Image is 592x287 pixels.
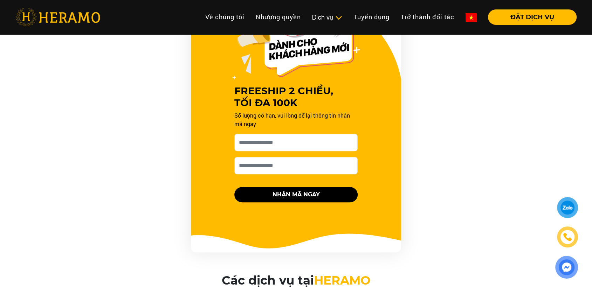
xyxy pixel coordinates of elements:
p: Số lượng có hạn, vui lòng để lại thông tin nhận mã ngay [234,111,358,128]
a: Về chúng tôi [200,9,250,24]
button: NHẬN MÃ NGAY [234,187,358,202]
div: Dịch vụ [312,13,342,22]
a: ĐẶT DỊCH VỤ [482,14,577,20]
button: ĐẶT DỊCH VỤ [488,9,577,25]
a: phone-icon [558,227,577,246]
a: Tuyển dụng [348,9,395,24]
img: Offer Header [232,3,360,79]
a: Trở thành đối tác [395,9,460,24]
img: vn-flag.png [466,13,477,22]
h3: FREESHIP 2 CHIỀU, TỐI ĐA 100K [234,85,358,108]
img: subToggleIcon [335,14,342,21]
a: Nhượng quyền [250,9,307,24]
img: heramo-logo.png [15,8,100,26]
img: phone-icon [563,233,572,241]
